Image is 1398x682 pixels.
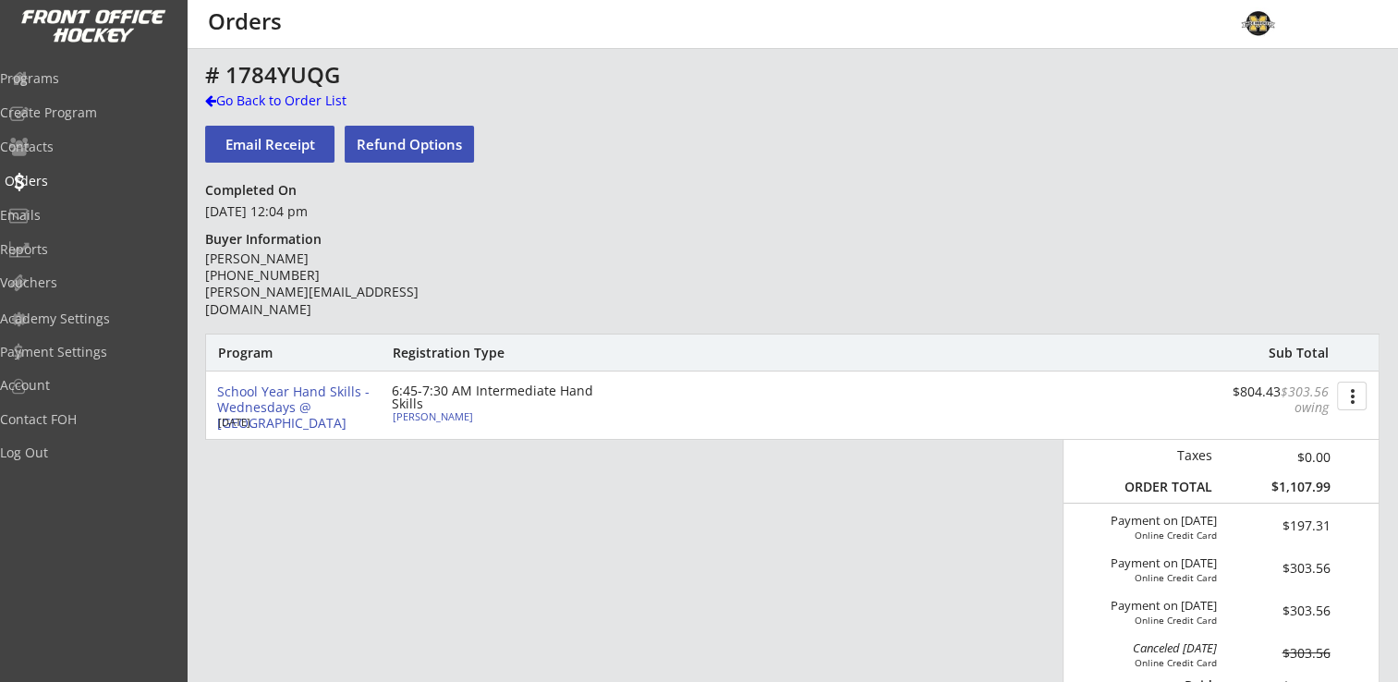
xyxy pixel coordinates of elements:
[1116,479,1212,495] div: ORDER TOTAL
[1247,345,1328,361] div: Sub Total
[1112,572,1217,583] div: Online Credit Card
[1112,615,1217,626] div: Online Credit Card
[1133,639,1217,656] em: Canceled [DATE]
[1070,556,1217,571] div: Payment on [DATE]
[205,64,1090,86] div: # 1784YUQG
[205,126,334,163] button: Email Receipt
[345,126,474,163] button: Refund Options
[1213,384,1328,416] div: $804.43
[205,202,472,221] div: [DATE] 12:04 pm
[393,345,604,361] div: Registration Type
[205,231,330,248] div: Buyer Information
[217,384,377,431] div: School Year Hand Skills - Wednesdays @ [GEOGRAPHIC_DATA]
[1282,644,1330,662] s: $303.56
[205,182,305,199] div: Completed On
[1241,604,1331,617] div: $303.56
[1337,382,1367,410] button: more_vert
[1241,519,1331,532] div: $197.31
[1070,599,1217,614] div: Payment on [DATE]
[1070,514,1217,529] div: Payment on [DATE]
[205,91,395,110] div: Go Back to Order List
[205,250,472,318] div: [PERSON_NAME] [PHONE_NUMBER] [PERSON_NAME][EMAIL_ADDRESS][DOMAIN_NAME]
[1225,447,1331,467] div: $0.00
[218,345,318,361] div: Program
[1225,479,1331,495] div: $1,107.99
[1112,657,1217,668] div: Online Credit Card
[392,384,604,410] div: 6:45-7:30 AM Intermediate Hand Skills
[1116,447,1212,464] div: Taxes
[5,175,171,188] div: Orders
[1112,530,1217,541] div: Online Credit Card
[393,411,599,421] div: [PERSON_NAME]
[1241,562,1331,575] div: $303.56
[1280,383,1331,416] font: $303.56 owing
[218,417,366,427] div: [DATE]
